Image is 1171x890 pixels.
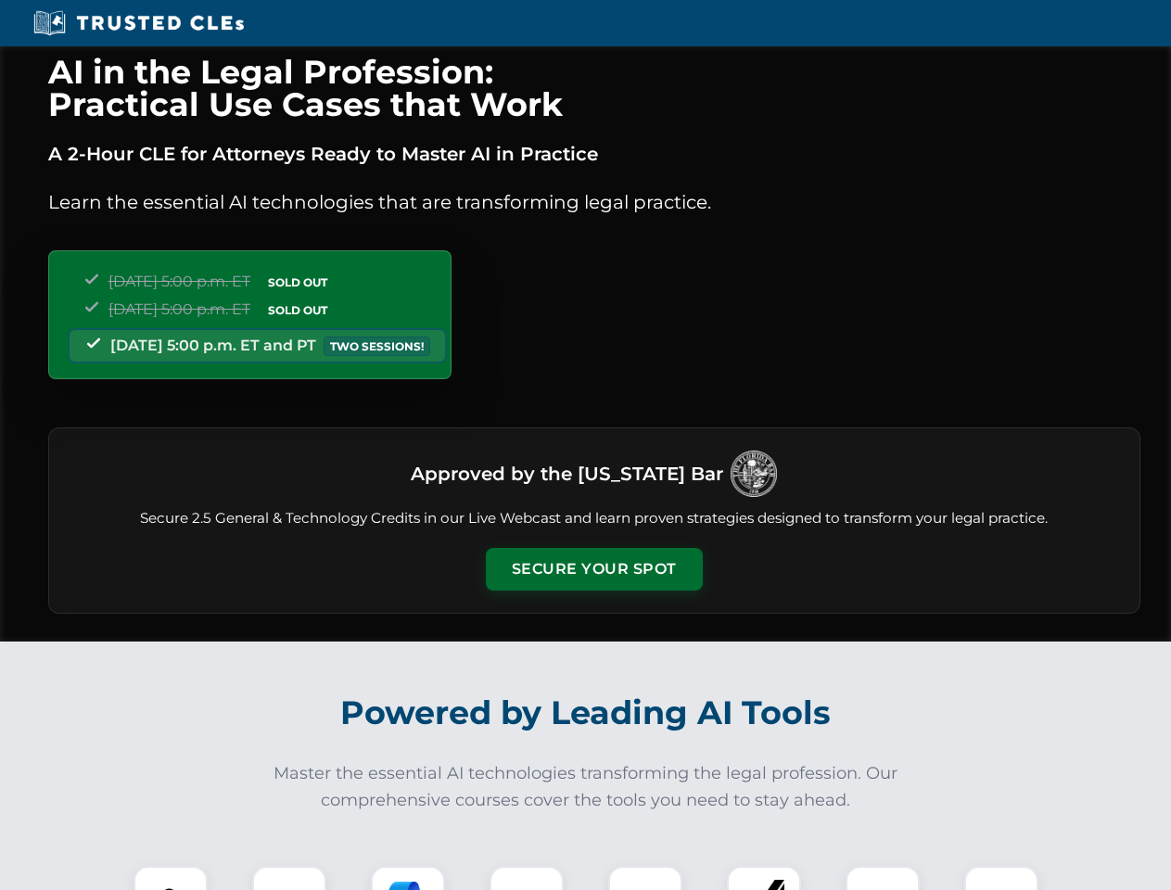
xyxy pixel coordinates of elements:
p: Master the essential AI technologies transforming the legal profession. Our comprehensive courses... [261,760,910,814]
img: Logo [731,451,777,497]
p: A 2-Hour CLE for Attorneys Ready to Master AI in Practice [48,139,1140,169]
h1: AI in the Legal Profession: Practical Use Cases that Work [48,56,1140,121]
span: [DATE] 5:00 p.m. ET [108,273,250,290]
h3: Approved by the [US_STATE] Bar [411,457,723,490]
p: Learn the essential AI technologies that are transforming legal practice. [48,187,1140,217]
h2: Powered by Leading AI Tools [72,680,1100,745]
button: Secure Your Spot [486,548,703,591]
img: Trusted CLEs [28,9,249,37]
p: Secure 2.5 General & Technology Credits in our Live Webcast and learn proven strategies designed ... [71,508,1117,529]
span: SOLD OUT [261,273,334,292]
span: [DATE] 5:00 p.m. ET [108,300,250,318]
span: SOLD OUT [261,300,334,320]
